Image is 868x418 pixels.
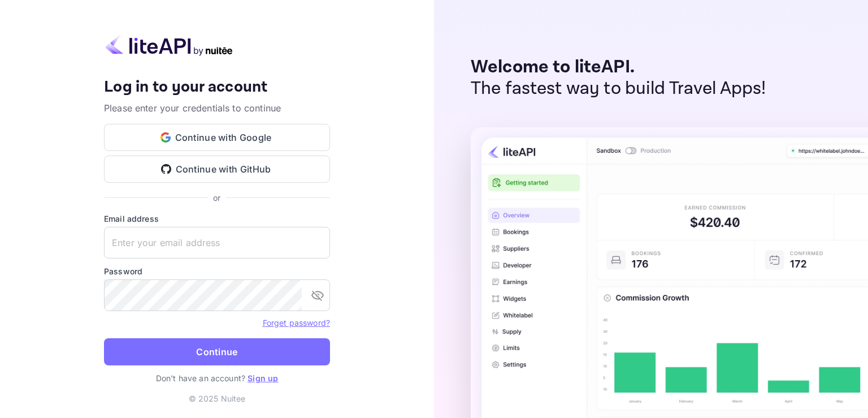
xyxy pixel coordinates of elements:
button: Continue with Google [104,124,330,151]
p: The fastest way to build Travel Apps! [471,78,766,100]
label: Email address [104,213,330,225]
p: Don't have an account? [104,372,330,384]
a: Sign up [248,373,278,383]
button: Continue [104,338,330,365]
label: Password [104,265,330,277]
button: toggle password visibility [306,284,329,307]
p: © 2025 Nuitee [189,393,246,404]
input: Enter your email address [104,227,330,258]
img: liteapi [104,34,234,56]
p: Welcome to liteAPI. [471,57,766,78]
p: or [213,192,220,204]
a: Forget password? [263,317,330,328]
a: Forget password? [263,318,330,327]
h4: Log in to your account [104,77,330,97]
button: Continue with GitHub [104,156,330,183]
p: Please enter your credentials to continue [104,101,330,115]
